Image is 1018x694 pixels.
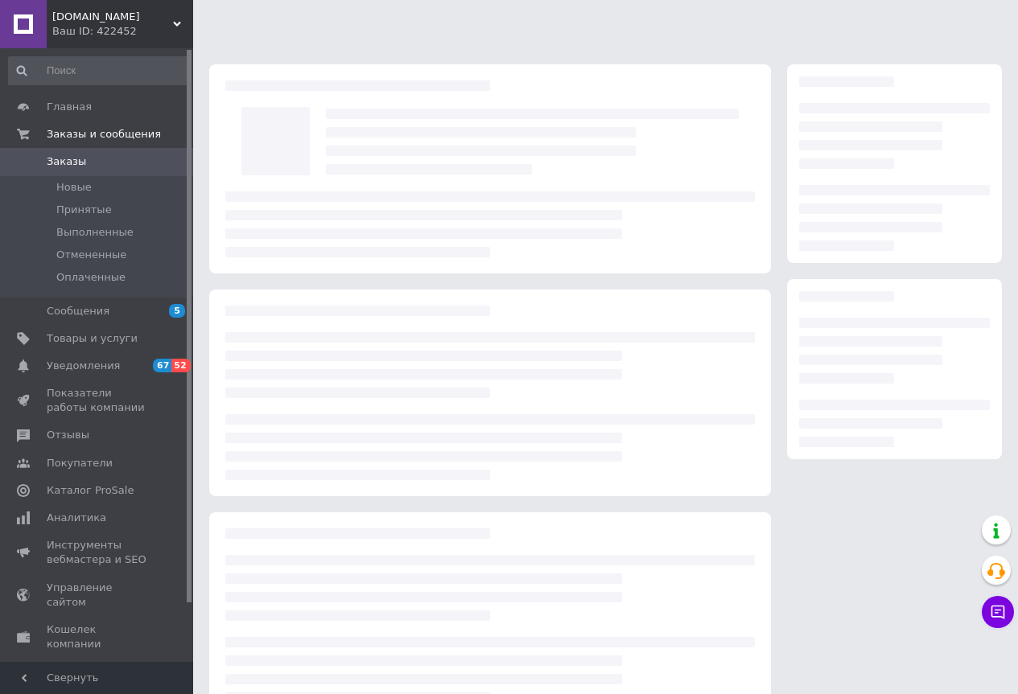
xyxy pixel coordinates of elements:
[47,100,92,114] span: Главная
[47,304,109,318] span: Сообщения
[52,10,173,24] span: ukrsport.com.ua
[153,359,171,372] span: 67
[47,456,113,470] span: Покупатели
[982,596,1014,628] button: Чат с покупателем
[47,483,134,498] span: Каталог ProSale
[56,225,134,240] span: Выполненные
[56,203,112,217] span: Принятые
[47,428,89,442] span: Отзывы
[52,24,193,39] div: Ваш ID: 422452
[47,386,149,415] span: Показатели работы компании
[47,127,161,142] span: Заказы и сообщения
[47,581,149,610] span: Управление сайтом
[47,154,86,169] span: Заказы
[56,248,126,262] span: Отмененные
[56,270,126,285] span: Оплаченные
[47,511,106,525] span: Аналитика
[47,622,149,651] span: Кошелек компании
[169,304,185,318] span: 5
[47,538,149,567] span: Инструменты вебмастера и SEO
[8,56,190,85] input: Поиск
[47,359,120,373] span: Уведомления
[171,359,190,372] span: 52
[56,180,92,195] span: Новые
[47,331,138,346] span: Товары и услуги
